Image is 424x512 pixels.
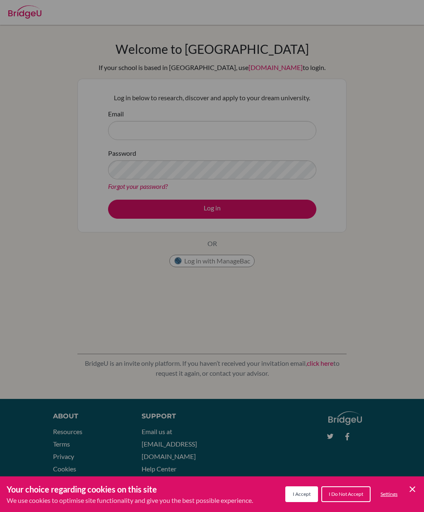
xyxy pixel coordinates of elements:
button: Save and close [407,484,417,494]
button: I Accept [285,486,318,502]
span: I Do Not Accept [329,491,363,497]
h3: Your choice regarding cookies on this site [7,483,253,495]
button: I Do Not Accept [321,486,371,502]
button: Settings [374,487,404,501]
span: Settings [381,491,397,497]
p: We use cookies to optimise site functionality and give you the best possible experience. [7,495,253,505]
span: I Accept [293,491,311,497]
